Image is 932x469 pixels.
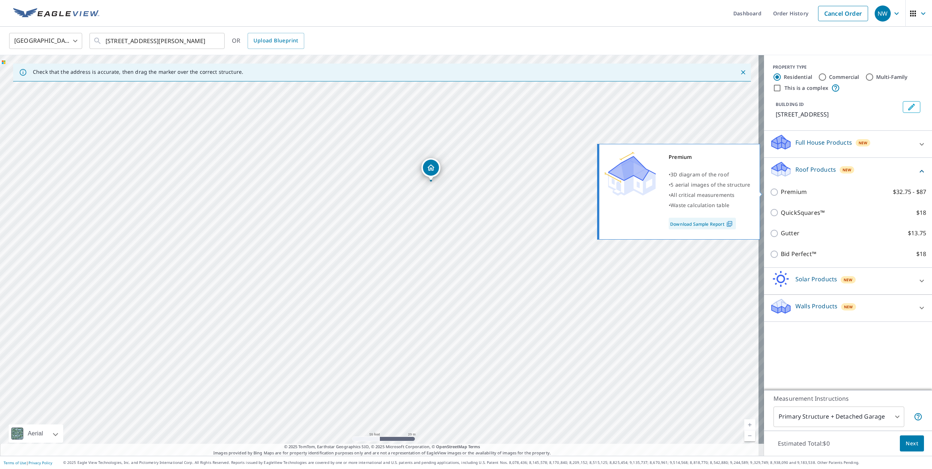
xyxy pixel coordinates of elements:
div: • [669,169,750,180]
label: Commercial [829,73,859,81]
p: [STREET_ADDRESS] [776,110,900,119]
div: • [669,180,750,190]
p: $18 [916,208,926,217]
p: Roof Products [795,165,836,174]
img: EV Logo [13,8,99,19]
p: Estimated Total: $0 [772,435,836,451]
span: 5 aerial images of the structure [671,181,750,188]
span: All critical measurements [671,191,734,198]
div: Solar ProductsNew [770,271,926,291]
p: QuickSquares™ [781,208,825,217]
span: New [859,140,868,146]
div: Aerial [26,424,45,443]
p: Full House Products [795,138,852,147]
p: Check that the address is accurate, then drag the marker over the correct structure. [33,69,243,75]
p: Bid Perfect™ [781,249,816,259]
img: Pdf Icon [725,221,734,227]
div: [GEOGRAPHIC_DATA] [9,31,82,51]
p: $13.75 [908,229,926,238]
a: OpenStreetMap [436,444,467,449]
p: BUILDING ID [776,101,804,107]
a: Download Sample Report [669,218,736,229]
label: Multi-Family [876,73,908,81]
a: Terms of Use [4,460,26,465]
span: Your report will include the primary structure and a detached garage if one exists. [914,412,923,421]
p: Solar Products [795,275,837,283]
p: Measurement Instructions [774,394,923,403]
p: $32.75 - $87 [893,187,926,197]
div: • [669,200,750,210]
div: PROPERTY TYPE [773,64,923,70]
p: Gutter [781,229,799,238]
img: Premium [605,152,656,196]
a: Current Level 19, Zoom In [744,419,755,430]
div: Walls ProductsNew [770,298,926,319]
input: Search by address or latitude-longitude [106,31,210,51]
div: Primary Structure + Detached Garage [774,407,904,427]
div: NW [875,5,891,22]
a: Cancel Order [818,6,868,21]
span: New [843,167,852,173]
a: Upload Blueprint [248,33,304,49]
button: Next [900,435,924,452]
a: Terms [468,444,480,449]
label: This is a complex [784,84,828,92]
span: New [844,304,853,310]
a: Current Level 19, Zoom Out [744,430,755,441]
p: Premium [781,187,807,197]
span: Next [906,439,918,448]
span: Waste calculation table [671,202,729,209]
div: Premium [669,152,750,162]
p: Walls Products [795,302,837,310]
span: New [844,277,853,283]
p: © 2025 Eagle View Technologies, Inc. and Pictometry International Corp. All Rights Reserved. Repo... [63,460,928,465]
div: Full House ProductsNew [770,134,926,155]
a: Privacy Policy [28,460,52,465]
span: © 2025 TomTom, Earthstar Geographics SIO, © 2025 Microsoft Corporation, © [284,444,480,450]
button: Close [738,68,748,77]
span: Upload Blueprint [253,36,298,45]
p: | [4,461,52,465]
div: Dropped pin, building 1, Residential property, 2571 S 26th Rd Ballantine, MT 59006 [421,158,440,181]
span: 3D diagram of the roof [671,171,729,178]
div: OR [232,33,304,49]
div: Aerial [9,424,63,443]
div: Roof ProductsNew [770,161,926,182]
p: $18 [916,249,926,259]
button: Edit building 1 [903,101,920,113]
label: Residential [784,73,812,81]
div: • [669,190,750,200]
